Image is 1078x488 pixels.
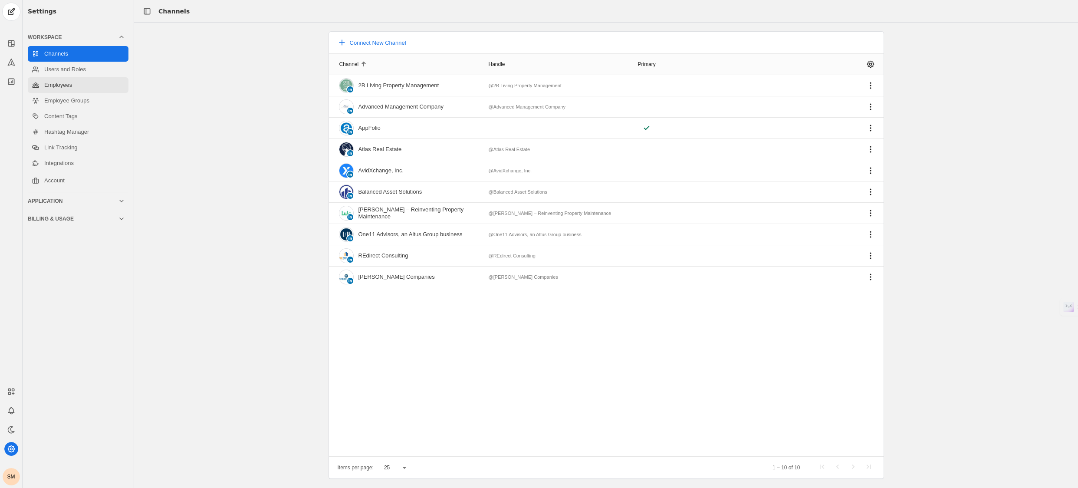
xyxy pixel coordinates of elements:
mat-expansion-panel-header: Billing & Usage [28,212,128,226]
div: @Atlas Real Estate [489,146,530,153]
mat-expansion-panel-header: Workspace [28,30,128,44]
div: Channels [158,7,190,16]
img: cache [339,142,353,156]
div: Channel [339,61,359,68]
img: cache [339,185,353,199]
app-icon-button: Channel Menu [863,99,878,115]
app-icon-button: Channel Menu [863,163,878,178]
app-icon-button: Channel Menu [863,205,878,221]
app-icon-button: Channel Menu [863,248,878,264]
a: Channels [28,46,128,62]
mat-expansion-panel-header: Application [28,194,128,208]
div: AppFolio [358,125,381,132]
div: 1 – 10 of 10 [772,463,800,472]
img: cache [339,270,353,284]
div: Items per page: [338,463,374,472]
img: cache [339,79,353,92]
div: 2B Living Property Management [358,82,439,89]
div: Handle [489,61,505,68]
img: cache [339,249,353,263]
div: [PERSON_NAME] – Reinventing Property Maintenance [358,206,478,220]
div: Application [28,198,118,204]
div: Primary [638,61,656,68]
img: cache [339,121,353,135]
div: [PERSON_NAME] Companies [358,274,435,280]
img: cache [339,164,353,178]
div: @[PERSON_NAME] – Reinventing Property Maintenance [489,210,611,217]
span: 25 [384,465,390,471]
div: Balanced Asset Solutions [358,188,422,195]
div: AvidXchange, Inc. [358,167,404,174]
div: Channel [339,61,367,68]
div: @Balanced Asset Solutions [489,188,547,195]
div: Handle [489,61,513,68]
img: cache [339,228,353,241]
div: Workspace [28,44,128,190]
a: Employees [28,77,128,93]
a: Content Tags [28,109,128,124]
a: Hashtag Manager [28,124,128,140]
app-icon-button: Channel Menu [863,142,878,157]
app-icon-button: Channel Menu [863,269,878,285]
div: Primary [638,61,664,68]
div: @[PERSON_NAME] Companies [489,274,558,280]
div: @One11 Advisors, an Altus Group business [489,231,582,238]
app-icon-button: Channel Menu [863,120,878,136]
div: One11 Advisors, an Altus Group business [358,231,463,238]
img: cache [339,206,353,220]
a: Users and Roles [28,62,128,77]
a: Integrations [28,155,128,171]
div: Atlas Real Estate [358,146,402,153]
button: SM [3,468,20,485]
img: cache [339,100,353,114]
a: Link Tracking [28,140,128,155]
button: Connect New Channel [332,35,411,50]
div: @REdirect Consulting [489,252,536,259]
span: Connect New Channel [350,40,406,46]
app-icon-button: Channel Menu [863,227,878,242]
app-icon-button: Channel Menu [863,78,878,93]
div: Billing & Usage [28,215,118,222]
div: Advanced Management Company [358,103,444,110]
div: REdirect Consulting [358,252,408,259]
div: @Advanced Management Company [489,103,566,110]
div: @2B Living Property Management [489,82,562,89]
a: Employee Groups [28,93,128,109]
app-icon-button: Channel Menu [863,184,878,200]
a: Account [28,173,128,188]
div: @AvidXchange, Inc. [489,167,532,174]
div: Workspace [28,34,118,41]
